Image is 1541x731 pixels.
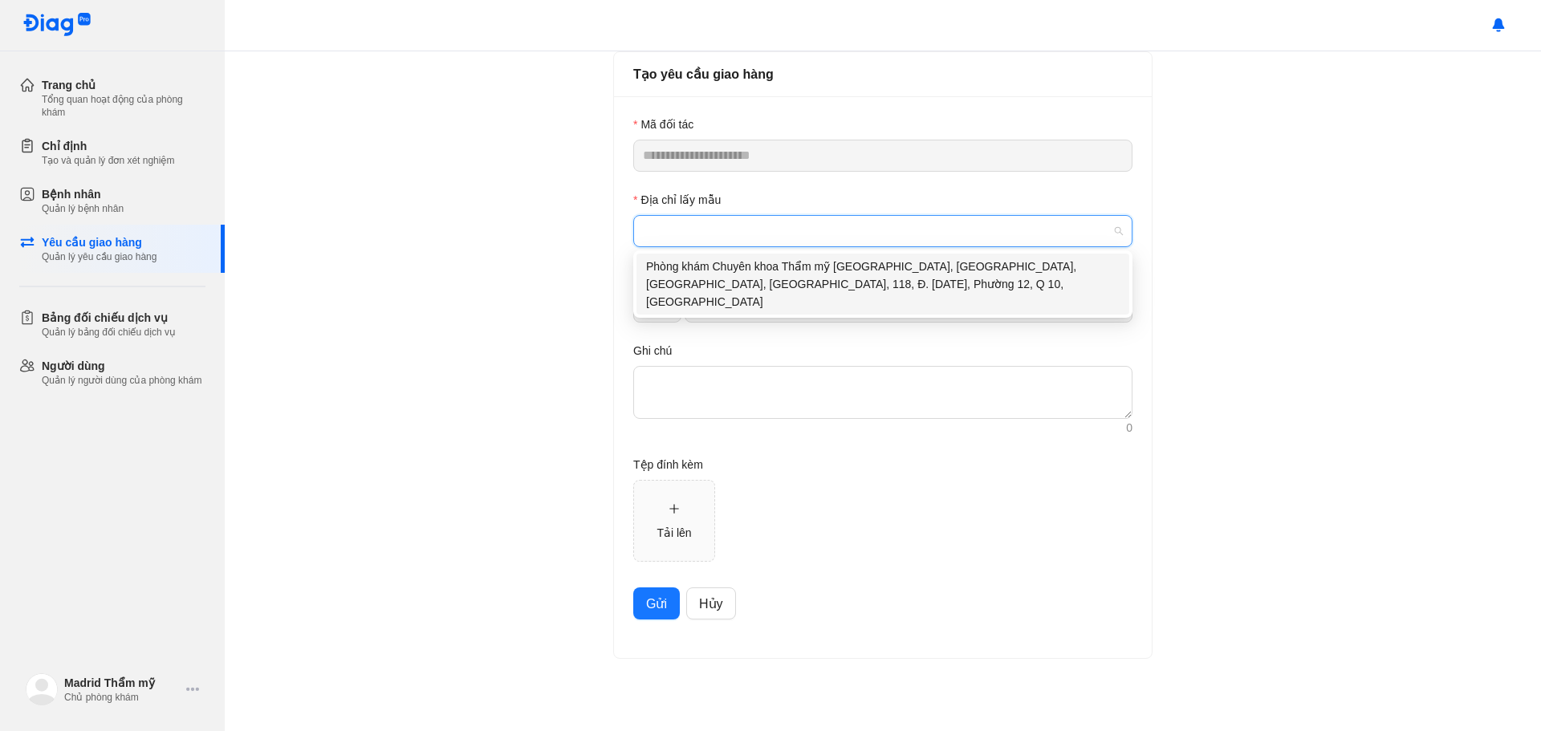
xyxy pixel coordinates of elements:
[42,138,174,154] div: Chỉ định
[633,191,721,209] label: Địa chỉ lấy mẫu
[636,254,1129,315] div: Phòng khám Chuyên khoa Thẩm mỹ MADRID, Nhà Số 36, Đường 8, KDC Hà Đô, 118, Đ. 3 Tháng 2, Phường 1...
[64,691,180,704] div: Chủ phòng khám
[42,234,157,250] div: Yêu cầu giao hàng
[42,93,205,119] div: Tổng quan hoạt động của phòng khám
[634,481,714,561] span: plusTải lên
[42,154,174,167] div: Tạo và quản lý đơn xét nghiệm
[646,594,667,614] span: Gửi
[42,186,124,202] div: Bệnh nhân
[669,503,680,514] span: plus
[22,13,91,38] img: logo
[633,64,1132,84] div: Tạo yêu cầu giao hàng
[699,594,723,614] span: Hủy
[633,456,703,473] label: Tệp đính kèm
[42,326,176,339] div: Quản lý bảng đối chiếu dịch vụ
[64,675,180,691] div: Madrid Thẩm mỹ
[657,524,691,542] div: Tải lên
[42,202,124,215] div: Quản lý bệnh nhân
[42,358,201,374] div: Người dùng
[42,250,157,263] div: Quản lý yêu cầu giao hàng
[42,374,201,387] div: Quản lý người dùng của phòng khám
[42,77,205,93] div: Trang chủ
[686,587,736,619] button: Hủy
[633,116,693,133] label: Mã đối tác
[26,673,58,705] img: logo
[42,310,176,326] div: Bảng đối chiếu dịch vụ
[633,342,672,359] label: Ghi chú
[633,587,680,619] button: Gửi
[646,258,1120,311] div: Phòng khám Chuyên khoa Thẩm mỹ [GEOGRAPHIC_DATA], [GEOGRAPHIC_DATA], [GEOGRAPHIC_DATA], [GEOGRAPH...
